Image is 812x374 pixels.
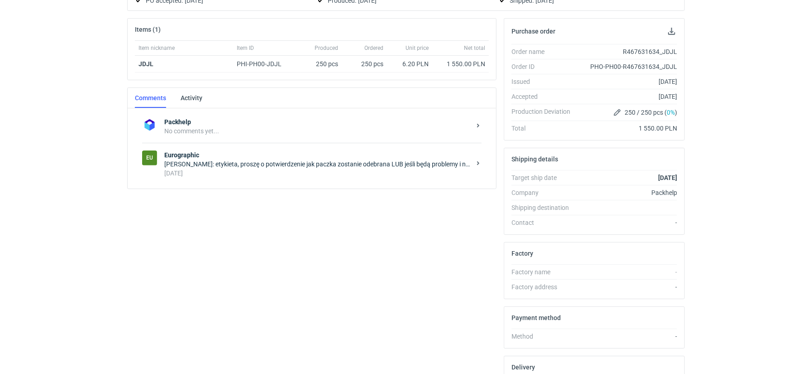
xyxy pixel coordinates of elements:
[315,44,338,52] span: Produced
[142,117,157,132] img: Packhelp
[578,47,677,56] div: R467631634_JDJL
[511,28,555,35] h2: Purchase order
[164,126,471,136] div: No comments yet...
[164,117,471,126] strong: Packhelp
[142,151,157,165] div: Eurographic
[511,107,578,118] div: Production Deviation
[135,88,166,108] a: Comments
[511,332,578,341] div: Method
[364,44,383,52] span: Ordered
[511,203,578,212] div: Shipping destination
[406,44,429,52] span: Unit price
[578,62,677,71] div: PHO-PH00-R467631634_JDJL
[511,218,578,227] div: Contact
[578,124,677,133] div: 1 550.00 PLN
[511,47,578,56] div: Order name
[139,44,175,52] span: Item nickname
[578,267,677,277] div: -
[578,332,677,341] div: -
[342,56,387,73] div: 250 pcs
[464,44,485,52] span: Net total
[511,92,578,101] div: Accepted
[511,155,558,163] h2: Shipping details
[436,59,485,68] div: 1 550.00 PLN
[625,108,677,117] span: 250 / 250 pcs ( )
[511,62,578,71] div: Order ID
[578,218,677,227] div: -
[139,60,153,68] a: JDJL
[511,314,561,321] h2: Payment method
[578,77,677,86] div: [DATE]
[578,188,677,197] div: Packhelp
[391,59,429,68] div: 6.20 PLN
[658,174,677,181] strong: [DATE]
[237,44,254,52] span: Item ID
[164,151,471,160] strong: Eurographic
[511,188,578,197] div: Company
[578,282,677,291] div: -
[511,364,535,371] h2: Delivery
[301,56,342,73] div: 250 pcs
[142,151,157,165] figcaption: Eu
[666,26,677,37] button: Download PO
[511,282,578,291] div: Factory address
[667,109,675,116] span: 0%
[237,59,297,68] div: PHI-PH00-JDJL
[578,92,677,101] div: [DATE]
[511,173,578,182] div: Target ship date
[511,124,578,133] div: Total
[612,107,623,118] button: Edit production Deviation
[511,77,578,86] div: Issued
[181,88,202,108] a: Activity
[511,250,533,257] h2: Factory
[135,26,161,33] h2: Items (1)
[164,169,471,178] div: [DATE]
[164,160,471,169] div: [PERSON_NAME]: etykieta, proszę o potwierdzenie jak paczka zostanie odebrana LUB jeśli będą probl...
[511,267,578,277] div: Factory name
